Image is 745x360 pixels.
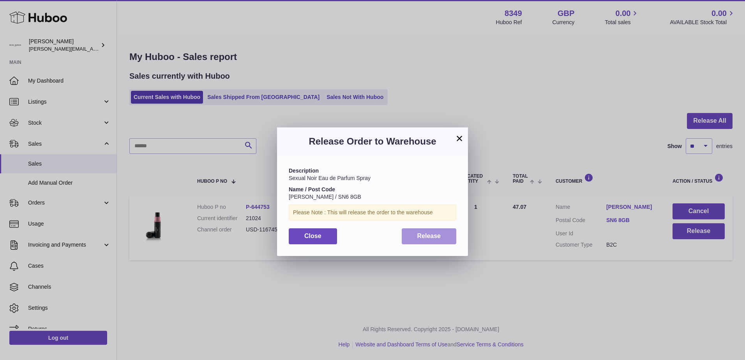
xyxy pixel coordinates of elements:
div: Please Note : This will release the order to the warehouse [289,205,456,221]
span: Sexual Noir Eau de Parfum Spray [289,175,371,181]
button: Close [289,228,337,244]
button: × [455,134,464,143]
span: Release [417,233,441,239]
span: [PERSON_NAME] / SN6 8GB [289,194,361,200]
button: Release [402,228,457,244]
span: Close [304,233,321,239]
strong: Description [289,168,319,174]
strong: Name / Post Code [289,186,335,192]
h3: Release Order to Warehouse [289,135,456,148]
